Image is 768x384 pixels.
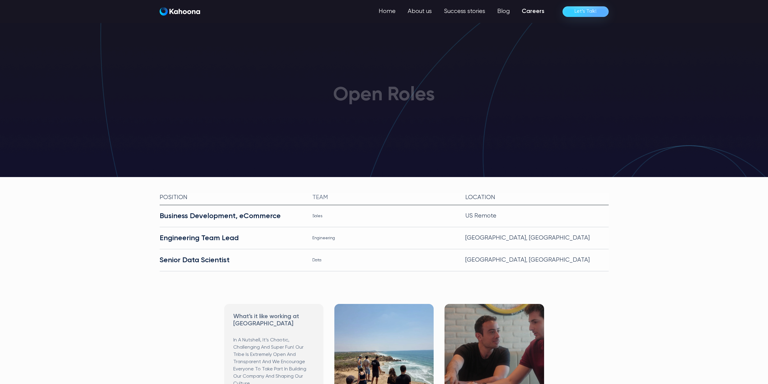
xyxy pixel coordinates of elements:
[160,7,200,16] a: home
[312,233,456,243] div: Engineering
[160,7,200,16] img: Kahoona logo white
[465,193,609,202] div: Location
[562,6,609,17] a: Let’s Talk!
[373,5,402,18] a: Home
[160,255,303,265] div: Senior Data Scientist
[160,205,609,227] a: Business Development, eCommerceSalesUS Remote
[575,7,597,16] div: Let’s Talk!
[333,85,435,106] h1: Open Roles
[160,227,609,249] a: Engineering Team LeadEngineering[GEOGRAPHIC_DATA], [GEOGRAPHIC_DATA]
[312,193,456,202] div: team
[312,255,456,265] div: Data
[465,233,609,243] div: [GEOGRAPHIC_DATA], [GEOGRAPHIC_DATA]
[465,211,609,221] div: US Remote
[312,211,456,221] div: Sales
[160,249,609,271] a: Senior Data ScientistData[GEOGRAPHIC_DATA], [GEOGRAPHIC_DATA]
[233,313,314,328] h3: What’s it like working at [GEOGRAPHIC_DATA]
[160,233,303,243] div: Engineering Team Lead
[402,5,438,18] a: About us
[491,5,516,18] a: Blog
[465,255,609,265] div: [GEOGRAPHIC_DATA], [GEOGRAPHIC_DATA]
[438,5,491,18] a: Success stories
[160,211,303,221] div: Business Development, eCommerce
[160,193,303,202] div: Position
[516,5,550,18] a: Careers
